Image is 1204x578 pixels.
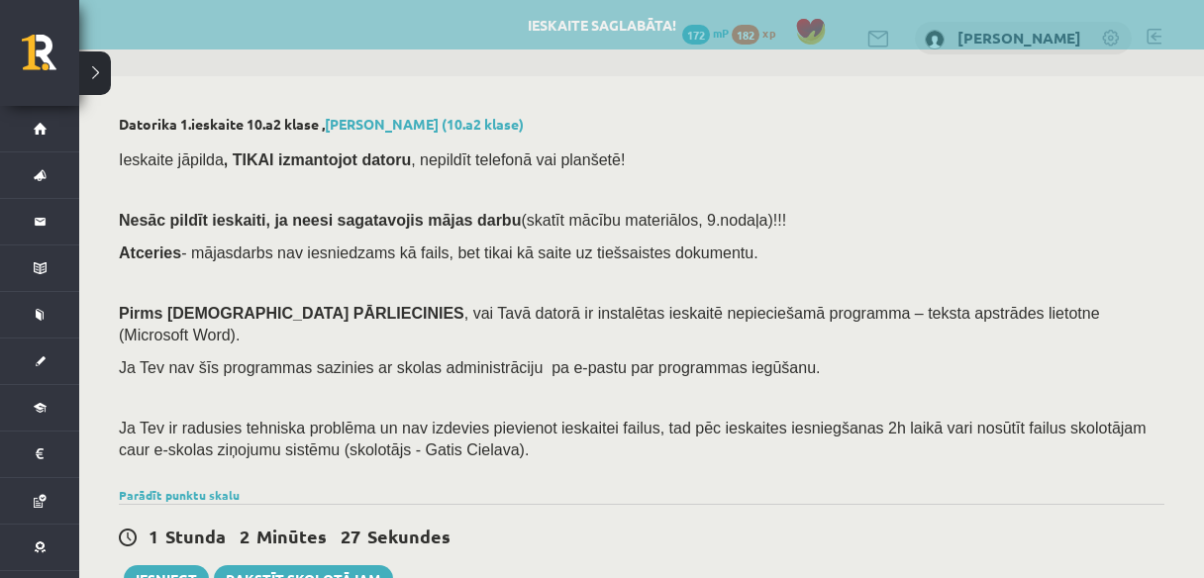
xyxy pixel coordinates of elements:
h2: Datorika 1.ieskaite 10.a2 klase , [119,116,1164,133]
span: Sekundes [367,525,451,547]
a: Parādīt punktu skalu [119,487,240,503]
span: Pirms [DEMOGRAPHIC_DATA] PĀRLIECINIES [119,305,464,322]
span: Stunda [165,525,226,547]
span: 2 [240,525,250,547]
span: Minūtes [256,525,327,547]
span: Ieskaite jāpilda , nepildīt telefonā vai planšetē! [119,151,625,168]
a: [PERSON_NAME] (10.a2 klase) [325,115,524,133]
span: 1 [149,525,158,547]
a: Rīgas 1. Tālmācības vidusskola [22,35,79,84]
span: Ja Tev ir radusies tehniska problēma un nav izdevies pievienot ieskaitei failus, tad pēc ieskaite... [119,420,1147,458]
span: 27 [341,525,360,547]
span: Nesāc pildīt ieskaiti, ja neesi sagatavojis mājas darbu [119,212,521,229]
span: Ja Tev nav šīs programmas sazinies ar skolas administrāciju pa e-pastu par programmas iegūšanu. [119,359,820,376]
b: , TIKAI izmantojot datoru [224,151,411,168]
span: (skatīt mācību materiālos, 9.nodaļa)!!! [521,212,786,229]
span: , vai Tavā datorā ir instalētas ieskaitē nepieciešamā programma – teksta apstrādes lietotne (Micr... [119,305,1100,343]
span: - mājasdarbs nav iesniedzams kā fails, bet tikai kā saite uz tiešsaistes dokumentu. [119,244,758,261]
b: Atceries [119,244,181,261]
